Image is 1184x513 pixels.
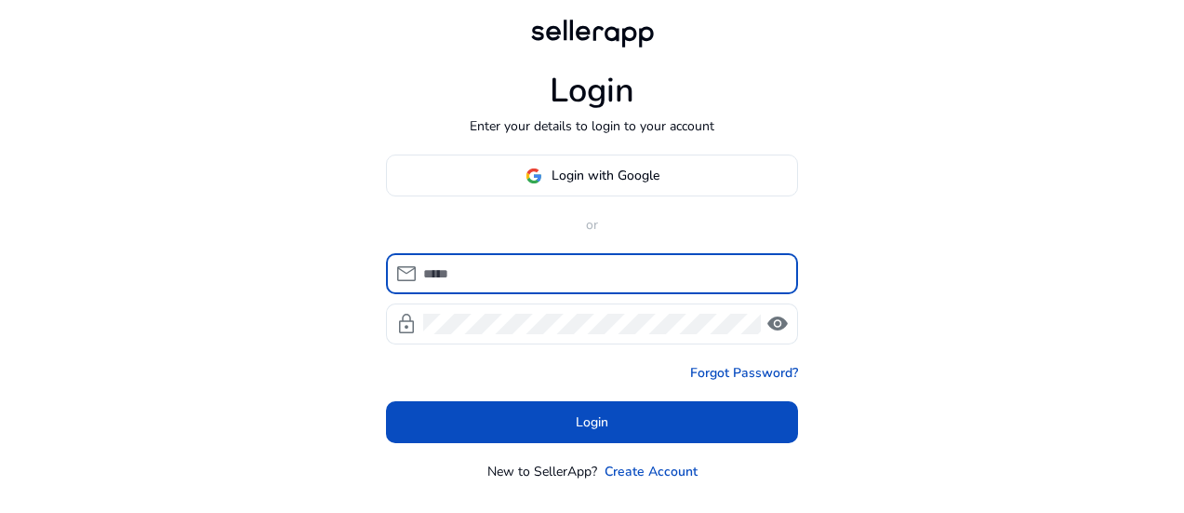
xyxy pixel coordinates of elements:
p: New to SellerApp? [487,462,597,481]
button: Login [386,401,798,443]
span: Login [576,412,608,432]
span: Login with Google [552,166,659,185]
button: Login with Google [386,155,798,196]
a: Create Account [605,462,698,481]
a: Forgot Password? [690,363,798,383]
p: Enter your details to login to your account [470,116,714,136]
img: google-logo.svg [525,168,542,184]
span: mail [395,263,418,285]
span: visibility [766,313,789,335]
span: lock [395,313,418,335]
p: or [386,215,798,235]
h1: Login [550,71,634,111]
